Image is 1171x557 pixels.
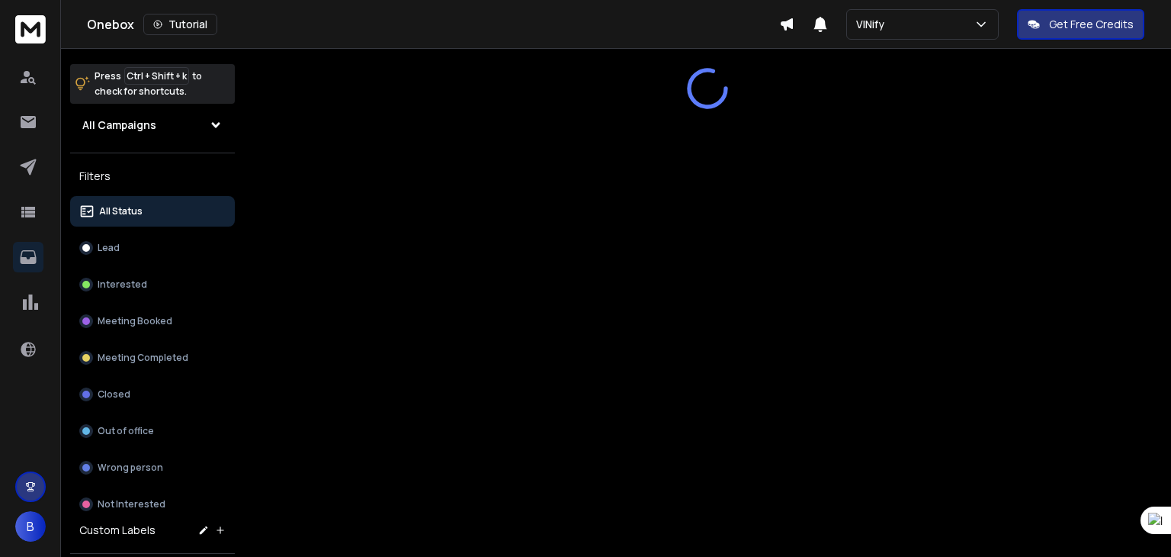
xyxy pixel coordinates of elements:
h3: Filters [70,166,235,187]
p: Interested [98,278,147,291]
p: Meeting Booked [98,315,172,327]
button: All Campaigns [70,110,235,140]
p: VINify [856,17,890,32]
button: Get Free Credits [1017,9,1144,40]
button: Lead [70,233,235,263]
button: Meeting Completed [70,343,235,373]
button: B [15,511,46,542]
p: Out of office [98,425,154,437]
span: Ctrl + Shift + k [124,67,189,85]
button: Not Interested [70,489,235,520]
p: Lead [98,242,120,254]
p: Not Interested [98,498,165,510]
p: Meeting Completed [98,352,188,364]
button: Tutorial [143,14,217,35]
button: Wrong person [70,452,235,483]
button: All Status [70,196,235,227]
button: Meeting Booked [70,306,235,336]
p: Get Free Credits [1049,17,1134,32]
h3: Custom Labels [79,523,156,538]
button: Out of office [70,416,235,446]
h1: All Campaigns [82,118,156,133]
p: All Status [99,205,143,217]
p: Press to check for shortcuts. [95,69,202,99]
p: Closed [98,388,130,401]
div: Onebox [87,14,779,35]
p: Wrong person [98,462,163,474]
button: Closed [70,379,235,410]
button: Interested [70,269,235,300]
